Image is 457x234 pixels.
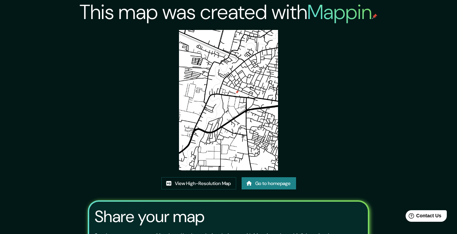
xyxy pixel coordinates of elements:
[179,30,278,170] img: created-map
[242,177,296,190] a: Go to homepage
[161,177,236,190] a: View High-Resolution Map
[396,207,450,227] iframe: Help widget launcher
[95,207,205,226] h3: Share your map
[372,14,377,19] img: mappin-pin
